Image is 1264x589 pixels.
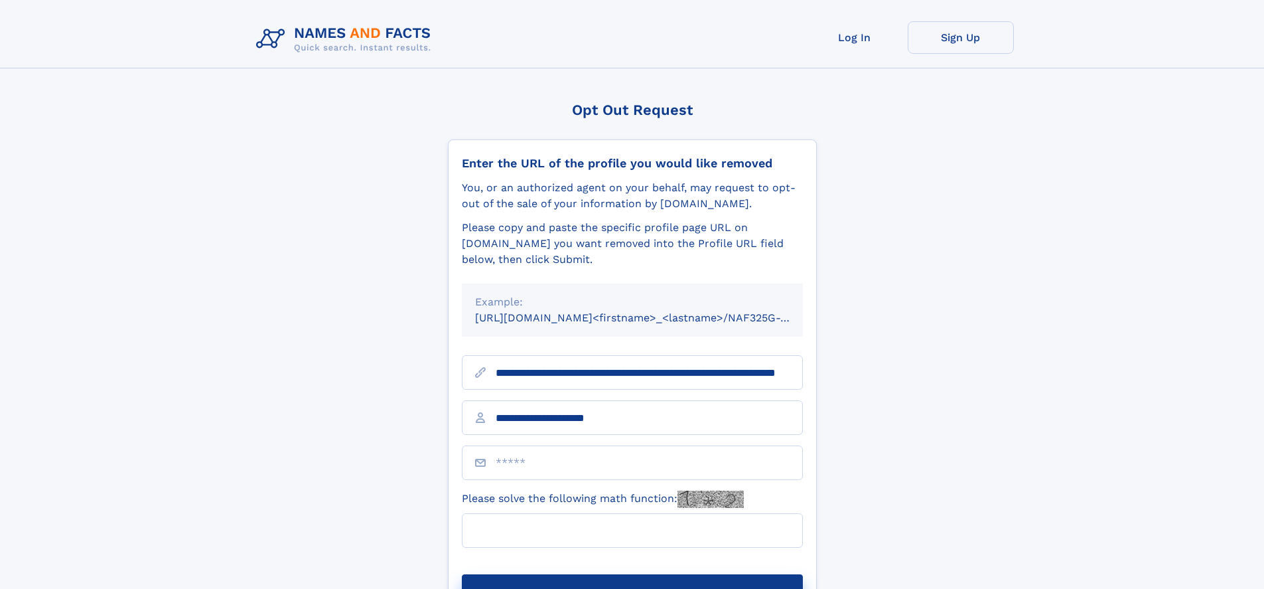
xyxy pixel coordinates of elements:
[908,21,1014,54] a: Sign Up
[802,21,908,54] a: Log In
[462,220,803,268] div: Please copy and paste the specific profile page URL on [DOMAIN_NAME] you want removed into the Pr...
[462,156,803,171] div: Enter the URL of the profile you would like removed
[475,311,828,324] small: [URL][DOMAIN_NAME]<firstname>_<lastname>/NAF325G-xxxxxxxx
[462,491,744,508] label: Please solve the following math function:
[448,102,817,118] div: Opt Out Request
[462,180,803,212] div: You, or an authorized agent on your behalf, may request to opt-out of the sale of your informatio...
[251,21,442,57] img: Logo Names and Facts
[475,294,790,310] div: Example:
